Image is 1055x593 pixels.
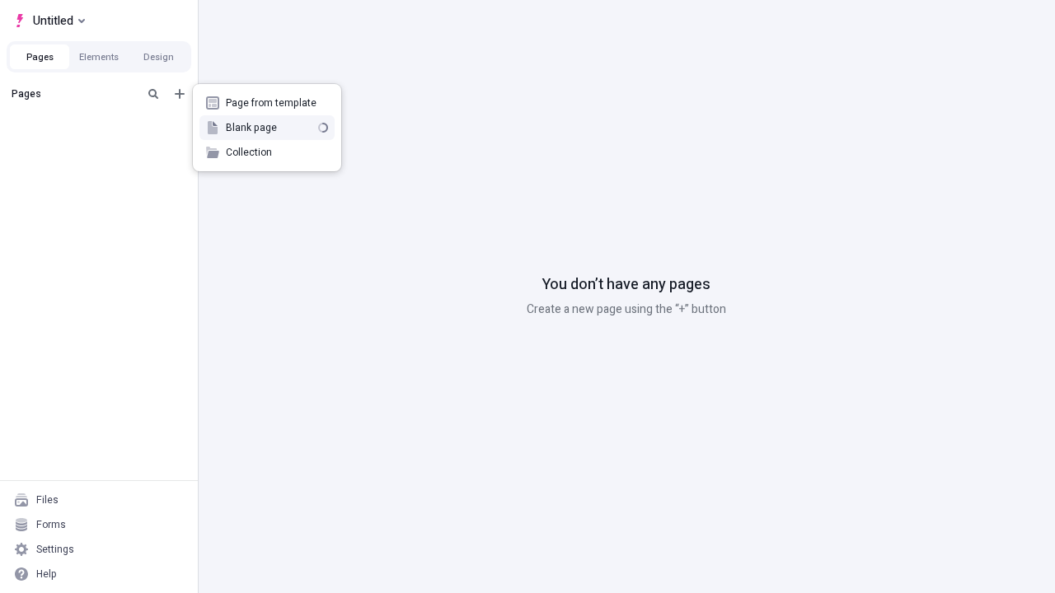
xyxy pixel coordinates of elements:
[69,44,129,69] button: Elements
[36,518,66,531] div: Forms
[7,8,91,33] button: Select site
[129,44,188,69] button: Design
[527,301,726,319] p: Create a new page using the “+” button
[542,274,710,296] p: You don’t have any pages
[12,87,137,100] div: Pages
[226,146,328,159] span: Collection
[36,567,57,581] div: Help
[226,96,328,110] span: Page from template
[193,84,341,171] div: Add new
[226,121,312,134] span: Blank page
[36,543,74,556] div: Settings
[170,84,190,104] button: Add new
[36,493,59,507] div: Files
[33,11,73,30] span: Untitled
[10,44,69,69] button: Pages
